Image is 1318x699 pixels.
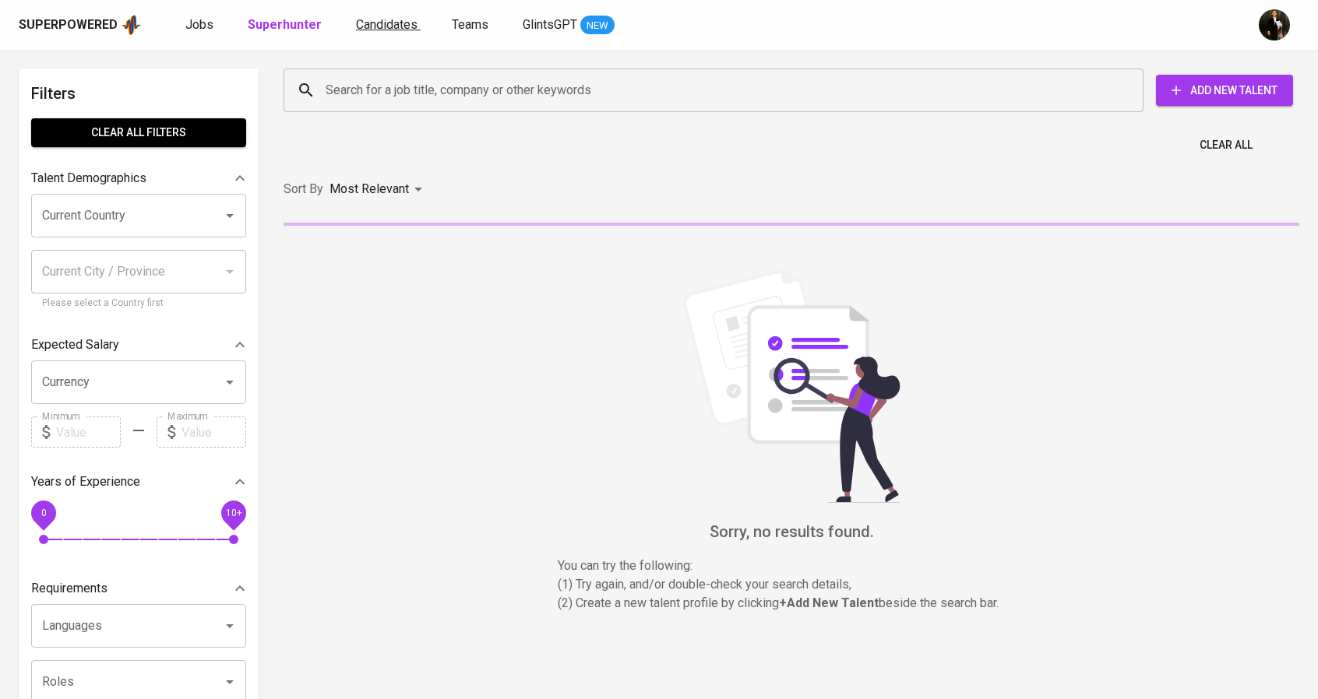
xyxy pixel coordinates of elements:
p: Expected Salary [31,335,119,354]
img: file_searching.svg [675,269,908,503]
button: Clear All [1193,131,1259,160]
div: Requirements [31,573,246,604]
span: 10+ [225,508,241,518]
div: Most Relevant [329,175,428,204]
div: Talent Demographics [31,163,246,194]
div: Expected Salary [31,329,246,360]
p: Talent Demographics [31,169,146,188]
p: Sort By [284,180,323,198]
span: Teams [452,17,488,32]
button: Add New Talent [1156,75,1293,106]
span: Clear All [1200,135,1253,155]
button: Clear All filters [31,118,246,147]
span: GlintsGPT [523,17,577,32]
h6: Sorry, no results found. [284,519,1299,544]
span: Add New Talent [1168,81,1281,100]
button: Open [219,615,241,637]
img: ridlo@glints.com [1259,9,1290,40]
button: Open [219,371,241,393]
p: (2) Create a new talent profile by clicking beside the search bar. [558,594,1025,613]
span: Clear All filters [44,123,234,142]
button: Open [219,671,241,693]
img: app logo [121,13,142,37]
input: Value [56,416,121,448]
span: 0 [41,508,46,518]
a: Superhunter [248,16,325,35]
div: Superpowered [19,16,118,34]
p: Most Relevant [329,180,409,198]
div: Years of Experience [31,466,246,497]
p: Years of Experience [31,472,140,491]
a: Superpoweredapp logo [19,13,142,37]
b: + Add New Talent [779,595,879,610]
input: Value [181,416,246,448]
span: Candidates [356,17,418,32]
a: Jobs [185,16,217,35]
b: Superhunter [248,17,322,32]
span: NEW [580,18,615,33]
p: Please select a Country first [42,296,235,311]
a: GlintsGPT NEW [523,16,615,35]
p: You can try the following : [558,557,1025,575]
p: Requirements [31,579,107,598]
h6: Filters [31,81,246,106]
span: Jobs [185,17,213,32]
a: Candidates [356,16,421,35]
p: (1) Try again, and/or double-check your search details, [558,575,1025,594]
button: Open [219,205,241,227]
a: Teams [452,16,492,35]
